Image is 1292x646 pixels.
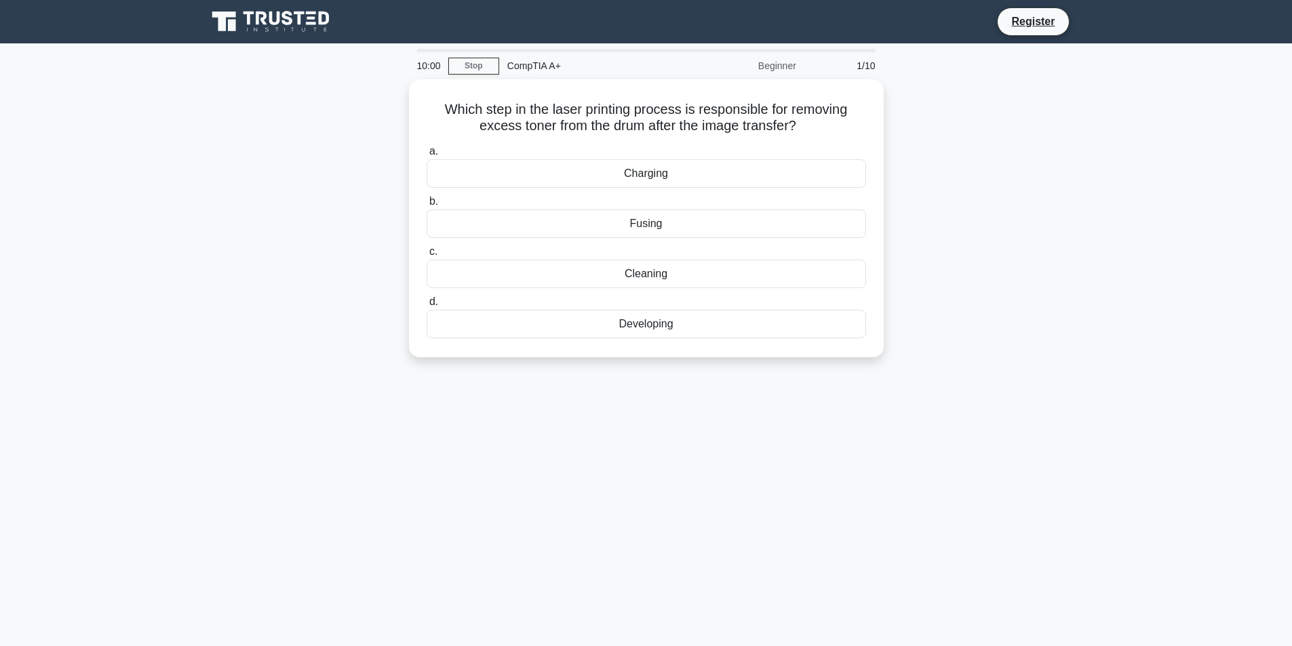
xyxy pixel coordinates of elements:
[425,101,867,135] h5: Which step in the laser printing process is responsible for removing excess toner from the drum a...
[429,245,437,257] span: c.
[804,52,884,79] div: 1/10
[429,296,438,307] span: d.
[499,52,686,79] div: CompTIA A+
[429,145,438,157] span: a.
[448,58,499,75] a: Stop
[429,195,438,207] span: b.
[409,52,448,79] div: 10:00
[427,159,866,188] div: Charging
[1003,13,1063,30] a: Register
[427,260,866,288] div: Cleaning
[686,52,804,79] div: Beginner
[427,209,866,238] div: Fusing
[427,310,866,338] div: Developing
